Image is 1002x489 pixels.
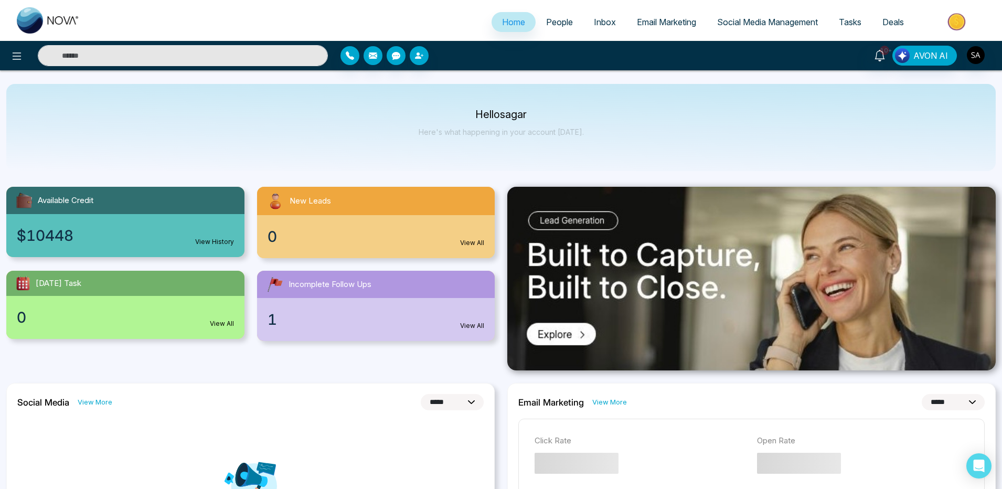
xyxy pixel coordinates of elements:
span: Home [502,17,525,27]
img: newLeads.svg [265,191,285,211]
span: Inbox [594,17,616,27]
a: Social Media Management [707,12,828,32]
img: todayTask.svg [15,275,31,292]
img: Lead Flow [895,48,910,63]
img: User Avatar [967,46,985,64]
div: Open Intercom Messenger [966,453,992,479]
p: Click Rate [535,435,747,447]
span: People [546,17,573,27]
img: availableCredit.svg [15,191,34,210]
span: Incomplete Follow Ups [289,279,371,291]
a: Deals [872,12,914,32]
p: Hello sagar [419,110,584,119]
a: Inbox [583,12,626,32]
p: Open Rate [757,435,969,447]
a: View More [592,397,627,407]
a: View All [460,238,484,248]
span: Email Marketing [637,17,696,27]
a: 10+ [867,46,892,64]
img: Market-place.gif [920,10,996,34]
span: New Leads [290,195,331,207]
span: [DATE] Task [36,278,81,290]
p: Here's what happening in your account [DATE]. [419,127,584,136]
img: followUps.svg [265,275,284,294]
img: Nova CRM Logo [17,7,80,34]
span: AVON AI [913,49,948,62]
a: New Leads0View All [251,187,502,258]
span: Deals [882,17,904,27]
h2: Email Marketing [518,397,584,408]
span: $10448 [17,225,73,247]
span: 0 [268,226,277,248]
a: View More [78,397,112,407]
a: People [536,12,583,32]
a: Tasks [828,12,872,32]
span: 10+ [880,46,889,55]
h2: Social Media [17,397,69,408]
span: 0 [17,306,26,328]
a: Incomplete Follow Ups1View All [251,271,502,341]
span: Tasks [839,17,861,27]
a: View History [195,237,234,247]
button: AVON AI [892,46,957,66]
a: View All [210,319,234,328]
a: View All [460,321,484,331]
a: Home [492,12,536,32]
span: 1 [268,309,277,331]
img: . [507,187,996,370]
span: Available Credit [38,195,93,207]
a: Email Marketing [626,12,707,32]
span: Social Media Management [717,17,818,27]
